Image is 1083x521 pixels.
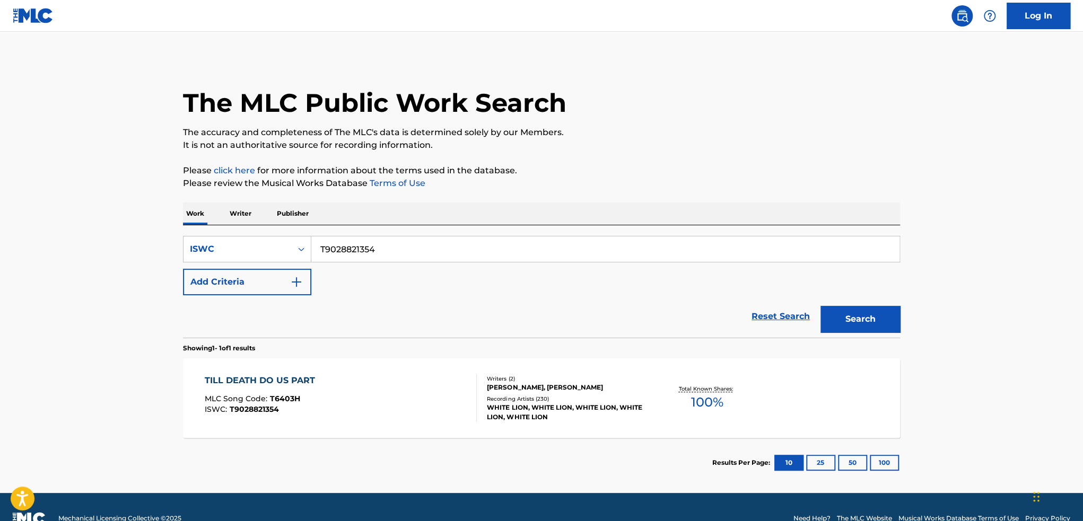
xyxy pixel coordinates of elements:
[205,394,270,403] span: MLC Song Code :
[870,455,899,471] button: 100
[806,455,835,471] button: 25
[226,202,255,225] p: Writer
[13,8,54,23] img: MLC Logo
[838,455,867,471] button: 50
[678,385,735,393] p: Total Known Shares:
[983,10,996,22] img: help
[1030,470,1083,521] iframe: Chat Widget
[183,269,311,295] button: Add Criteria
[487,375,647,383] div: Writers ( 2 )
[956,10,968,22] img: search
[487,403,647,422] div: WHITE LION, WHITE LION, WHITE LION, WHITE LION, WHITE LION
[230,404,279,414] span: T9028821354
[368,178,425,188] a: Terms of Use
[270,394,300,403] span: T6403H
[274,202,312,225] p: Publisher
[979,5,1000,27] div: Help
[820,306,900,332] button: Search
[951,5,973,27] a: Public Search
[1007,3,1070,29] a: Log In
[183,139,900,152] p: It is not an authoritative source for recording information.
[183,343,255,353] p: Showing 1 - 1 of 1 results
[712,458,773,467] p: Results Per Page:
[183,202,207,225] p: Work
[183,177,900,190] p: Please review the Musical Works Database
[487,395,647,403] div: Recording Artists ( 230 )
[214,165,255,175] a: click here
[691,393,723,412] span: 100 %
[205,404,230,414] span: ISWC :
[487,383,647,392] div: [PERSON_NAME], [PERSON_NAME]
[746,305,815,328] a: Reset Search
[1033,481,1040,513] div: Drag
[183,164,900,177] p: Please for more information about the terms used in the database.
[205,374,320,387] div: TILL DEATH DO US PART
[190,243,285,255] div: ISWC
[183,87,566,119] h1: The MLC Public Work Search
[183,358,900,438] a: TILL DEATH DO US PARTMLC Song Code:T6403HISWC:T9028821354Writers (2)[PERSON_NAME], [PERSON_NAME]R...
[774,455,803,471] button: 10
[290,276,303,288] img: 9d2ae6d4665cec9f34b9.svg
[183,126,900,139] p: The accuracy and completeness of The MLC's data is determined solely by our Members.
[183,236,900,338] form: Search Form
